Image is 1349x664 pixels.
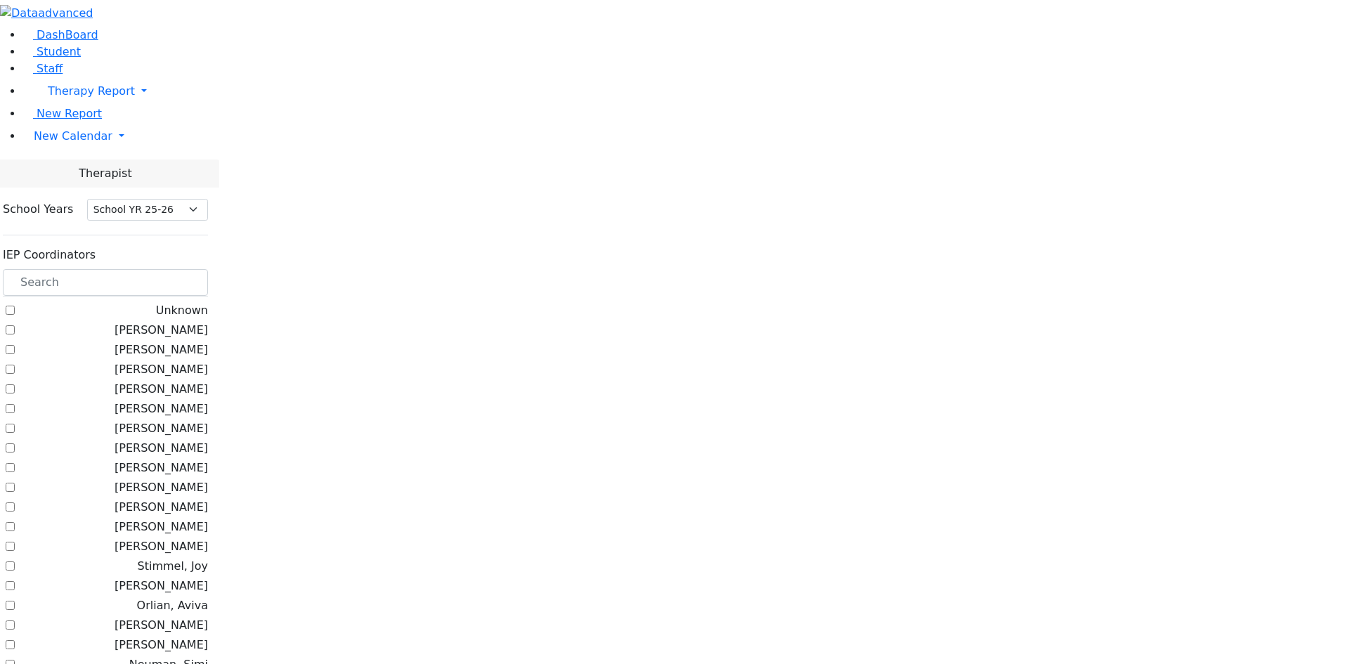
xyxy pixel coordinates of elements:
[3,201,73,218] label: School Years
[37,62,63,75] span: Staff
[115,617,208,634] label: [PERSON_NAME]
[22,28,98,41] a: DashBoard
[48,84,135,98] span: Therapy Report
[22,122,1349,150] a: New Calendar
[37,107,102,120] span: New Report
[115,440,208,457] label: [PERSON_NAME]
[37,45,81,58] span: Student
[3,269,208,296] input: Search
[115,519,208,535] label: [PERSON_NAME]
[22,45,81,58] a: Student
[3,247,96,263] label: IEP Coordinators
[138,558,208,575] label: Stimmel, Joy
[115,401,208,417] label: [PERSON_NAME]
[115,479,208,496] label: [PERSON_NAME]
[137,597,208,614] label: Orlian, Aviva
[22,77,1349,105] a: Therapy Report
[115,381,208,398] label: [PERSON_NAME]
[115,578,208,594] label: [PERSON_NAME]
[34,129,112,143] span: New Calendar
[22,62,63,75] a: Staff
[115,361,208,378] label: [PERSON_NAME]
[115,499,208,516] label: [PERSON_NAME]
[156,302,208,319] label: Unknown
[115,460,208,476] label: [PERSON_NAME]
[115,341,208,358] label: [PERSON_NAME]
[79,165,131,182] span: Therapist
[115,637,208,653] label: [PERSON_NAME]
[115,420,208,437] label: [PERSON_NAME]
[22,107,102,120] a: New Report
[115,538,208,555] label: [PERSON_NAME]
[115,322,208,339] label: [PERSON_NAME]
[37,28,98,41] span: DashBoard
